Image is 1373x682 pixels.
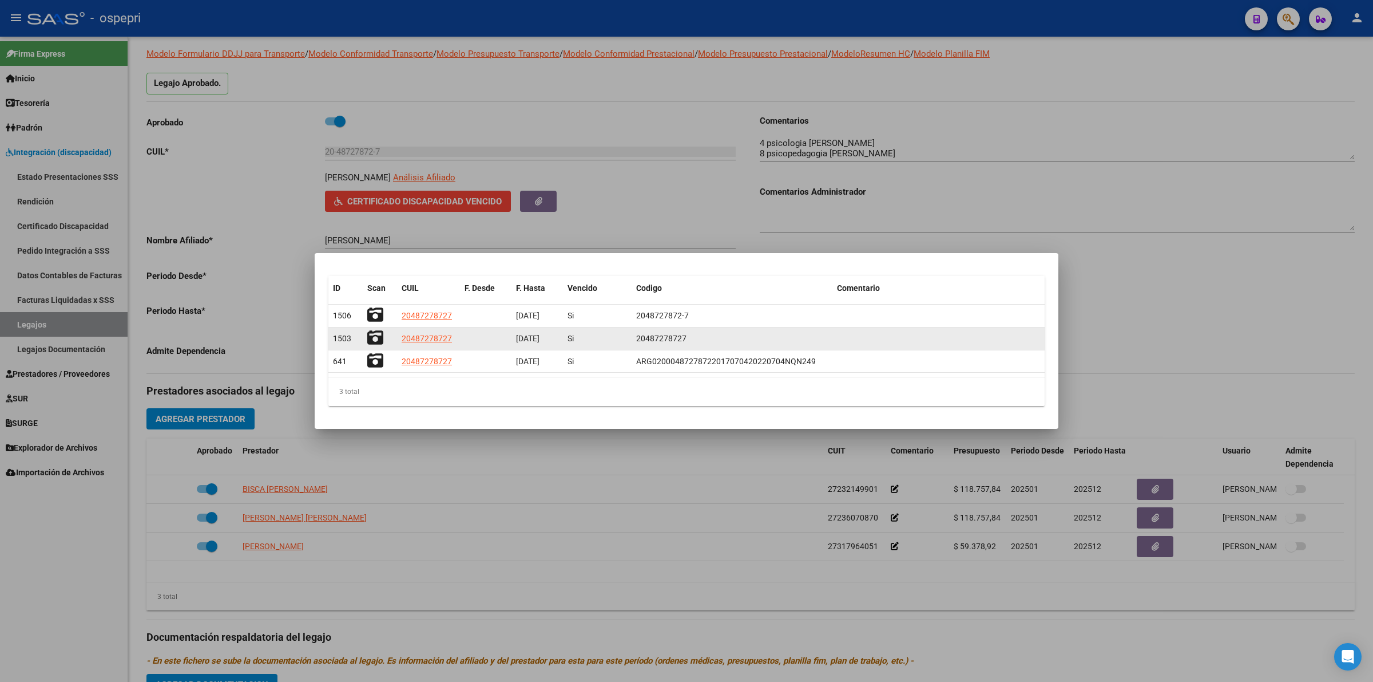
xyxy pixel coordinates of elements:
[328,276,363,301] datatable-header-cell: ID
[333,357,347,366] span: 641
[402,283,419,293] span: CUIL
[1334,643,1362,671] div: Open Intercom Messenger
[636,357,816,366] span: ARG02000487278722017070420220704NQN249
[837,283,880,293] span: Comentario
[516,283,545,293] span: F. Hasta
[832,276,1045,301] datatable-header-cell: Comentario
[333,311,351,320] span: 1506
[516,357,539,366] span: [DATE]
[636,334,687,343] span: 20487278727
[516,311,539,320] span: [DATE]
[402,334,452,343] span: 20487278727
[402,311,452,320] span: 20487278727
[568,311,574,320] span: Si
[460,276,511,301] datatable-header-cell: F. Desde
[568,283,597,293] span: Vencido
[402,357,452,366] span: 20487278727
[465,283,495,293] span: F. Desde
[516,334,539,343] span: [DATE]
[328,377,1045,406] div: 3 total
[367,283,386,293] span: Scan
[397,276,460,301] datatable-header-cell: CUIL
[563,276,632,301] datatable-header-cell: Vencido
[568,334,574,343] span: Si
[363,276,397,301] datatable-header-cell: Scan
[632,276,832,301] datatable-header-cell: Codigo
[333,334,351,343] span: 1503
[333,283,340,293] span: ID
[511,276,563,301] datatable-header-cell: F. Hasta
[636,283,662,293] span: Codigo
[636,311,689,320] span: 2048727872-7
[568,357,574,366] span: Si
